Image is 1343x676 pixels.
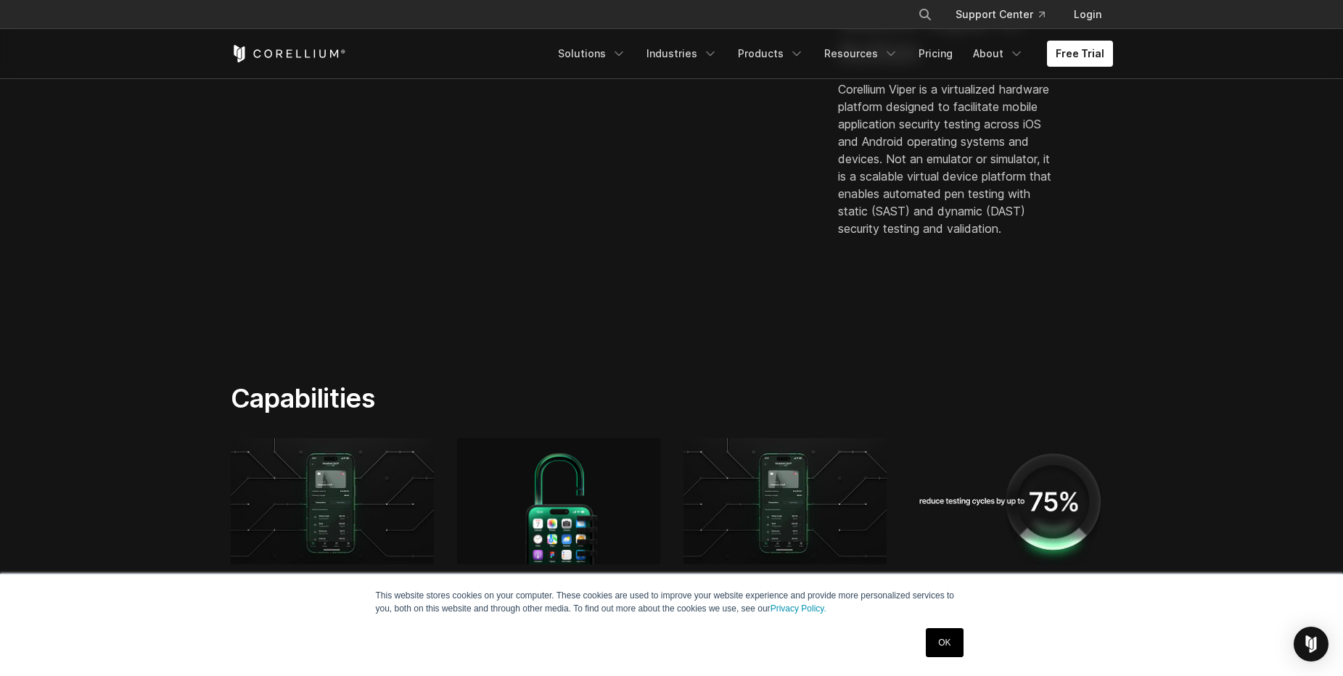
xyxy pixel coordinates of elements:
div: Navigation Menu [549,41,1113,67]
a: About [964,41,1032,67]
div: Open Intercom Messenger [1294,627,1328,661]
img: automated-testing-1 [910,438,1113,564]
a: Login [1062,1,1113,28]
div: Navigation Menu [900,1,1113,28]
a: Privacy Policy. [771,603,826,614]
a: Products [729,41,813,67]
a: Corellium Home [231,45,346,62]
p: This website stores cookies on your computer. These cookies are used to improve your website expe... [376,589,968,615]
img: powerful_tooling [231,438,434,564]
a: Industries [638,41,726,67]
img: powerful_tooling [683,438,887,564]
p: Corellium Viper is a virtualized hardware platform designed to facilitate mobile application secu... [838,81,1058,237]
a: Solutions [549,41,635,67]
a: Free Trial [1047,41,1113,67]
h2: Capabilities [231,382,809,414]
a: Support Center [944,1,1056,28]
a: OK [926,628,963,657]
button: Search [912,1,938,28]
a: Pricing [910,41,961,67]
img: inhouse-security [457,438,660,564]
a: Resources [816,41,907,67]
